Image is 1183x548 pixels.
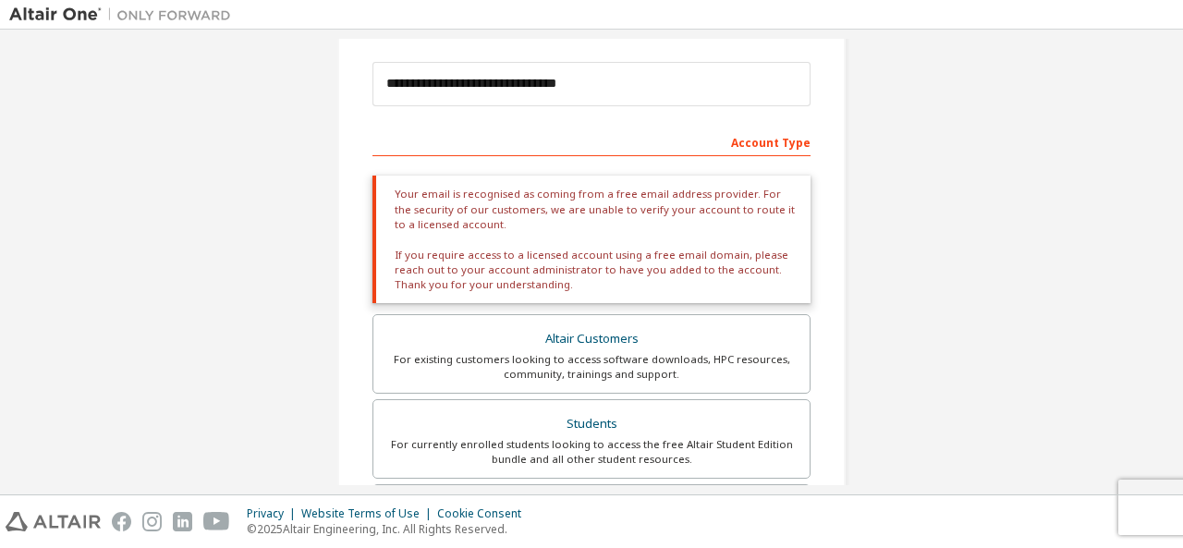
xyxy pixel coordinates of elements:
[142,512,162,531] img: instagram.svg
[384,437,799,467] div: For currently enrolled students looking to access the free Altair Student Edition bundle and all ...
[6,512,101,531] img: altair_logo.svg
[301,506,437,521] div: Website Terms of Use
[437,506,532,521] div: Cookie Consent
[372,127,811,156] div: Account Type
[173,512,192,531] img: linkedin.svg
[384,411,799,437] div: Students
[384,326,799,352] div: Altair Customers
[384,352,799,382] div: For existing customers looking to access software downloads, HPC resources, community, trainings ...
[247,521,532,537] p: © 2025 Altair Engineering, Inc. All Rights Reserved.
[203,512,230,531] img: youtube.svg
[372,176,811,303] div: Your email is recognised as coming from a free email address provider. For the security of our cu...
[9,6,240,24] img: Altair One
[247,506,301,521] div: Privacy
[112,512,131,531] img: facebook.svg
